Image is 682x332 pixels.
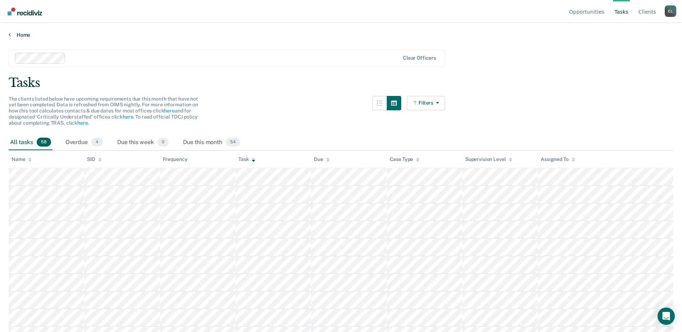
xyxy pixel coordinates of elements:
div: Assigned To [541,156,575,162]
button: Filters [407,96,445,110]
div: Task [238,156,255,162]
div: SID [87,156,102,162]
div: Due this month54 [182,135,242,151]
span: 0 [157,138,169,147]
div: Due this week0 [116,135,170,151]
span: 54 [226,138,240,147]
div: Open Intercom Messenger [658,308,675,325]
a: here [164,108,174,114]
div: Due [314,156,330,162]
div: C L [665,5,676,17]
a: here [77,120,88,126]
span: The clients listed below have upcoming requirements due this month that have not yet been complet... [9,96,198,126]
div: All tasks58 [9,135,52,151]
span: 58 [37,138,51,147]
a: Home [9,32,673,38]
a: here [123,114,133,120]
div: Clear officers [403,55,436,61]
div: Tasks [9,75,673,90]
button: Profile dropdown button [665,5,676,17]
div: Supervision Level [465,156,512,162]
span: 4 [91,138,103,147]
div: Name [12,156,32,162]
img: Recidiviz [8,8,42,15]
div: Case Type [390,156,420,162]
div: Overdue4 [64,135,104,151]
div: Frequency [163,156,188,162]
